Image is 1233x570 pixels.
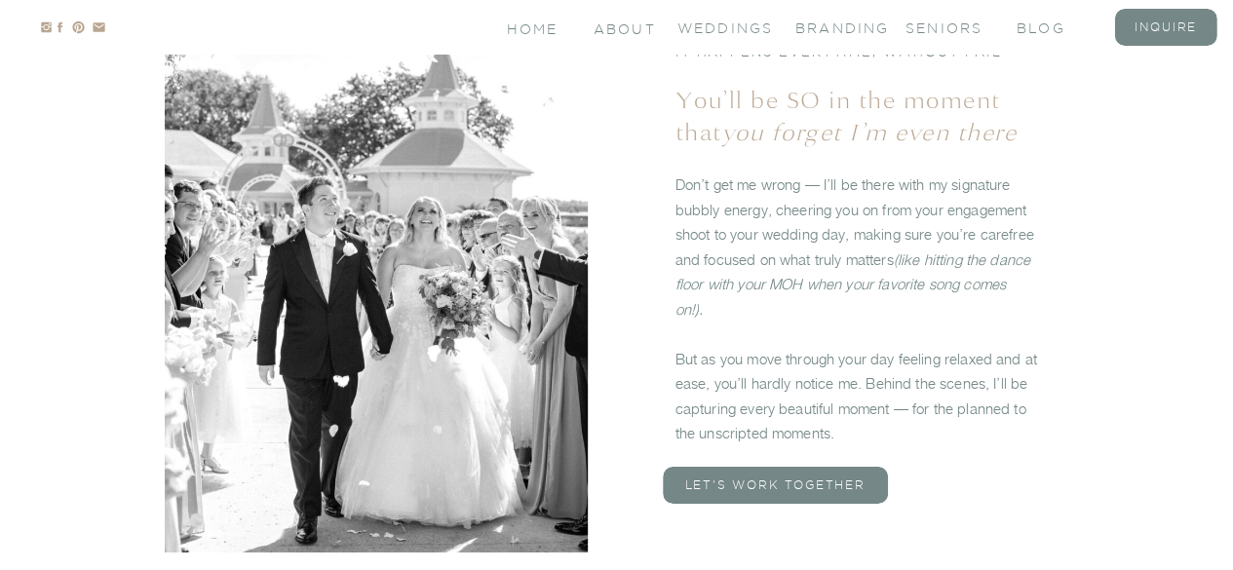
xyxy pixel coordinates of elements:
[663,476,888,495] a: Let's work together
[675,86,1038,154] h3: You’ll be SO in the moment that
[675,250,1030,318] i: (like hitting the dance floor with your MOH when your favorite song comes on!).
[594,19,652,36] a: About
[507,19,560,36] a: Home
[677,19,755,35] a: Weddings
[1017,19,1095,35] a: blog
[1127,19,1205,35] a: inquire
[905,19,983,35] a: seniors
[795,19,873,35] a: branding
[722,118,1018,148] i: you forget I’m even there
[675,172,1038,454] p: Don’t get me wrong — I’ll be there with my signature bubbly energy, cheering you on from your eng...
[675,43,1038,66] p: IT HAPPENS EVERYTIME, WITHOUT FAIL —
